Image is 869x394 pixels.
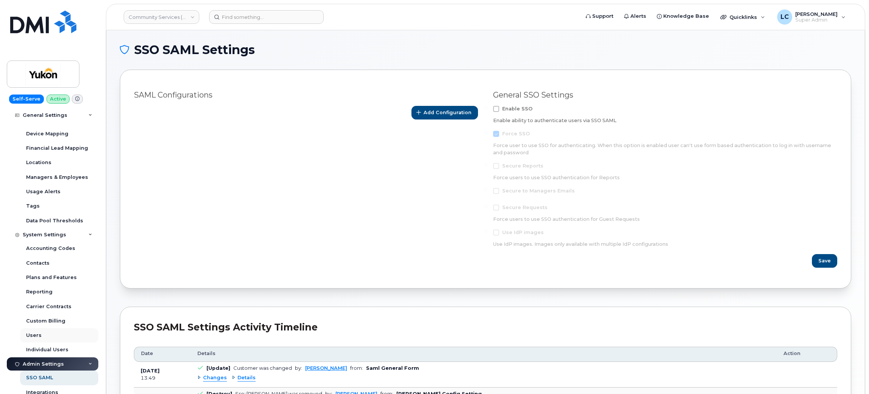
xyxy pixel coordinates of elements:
[777,347,837,362] th: Action
[366,365,419,371] b: Saml General Form
[484,230,488,233] input: Use IdP images
[411,106,478,119] button: Add Configuration
[237,374,256,382] span: Details
[502,205,548,210] span: Secure Requests
[141,375,184,382] div: 13:49
[502,106,532,112] span: Enable SSO
[424,109,472,116] span: Add Configuration
[350,365,363,371] span: from:
[295,365,302,371] span: by:
[197,350,216,357] span: Details
[493,142,837,156] div: Force user to use SSO for authenticating. When this option is enabled user can't use form based a...
[493,90,837,100] div: General SSO Settings
[484,188,488,192] input: Secure to Managers Emails
[141,350,153,357] span: Date
[502,131,530,137] span: Force SSO
[493,241,837,248] div: Use IdP images. Images only available with multiple IdP configurations
[233,365,292,371] div: Customer was changed
[484,131,488,135] input: Force SSO
[502,188,575,194] span: Secure to Managers Emails
[134,90,478,100] div: SAML Configurations
[141,368,160,374] b: [DATE]
[305,365,347,371] a: [PERSON_NAME]
[203,374,227,382] span: Changes
[493,216,837,223] div: Force users to use SSO authentication for Guest Requests
[502,230,544,235] span: Use IdP images
[484,205,488,208] input: Secure Requests
[134,44,255,56] span: SSO SAML Settings
[818,257,831,264] span: Save
[493,117,837,124] div: Enable ability to authenticate users via SSO SAML
[206,365,230,371] b: [Update]
[484,163,488,167] input: Secure Reports
[484,106,488,110] input: Enable SSO
[134,321,837,334] div: SSO SAML Settings Activity Timeline
[502,163,543,169] span: Secure Reports
[493,174,837,181] div: Force users to use SSO authentication for Reports
[812,254,837,268] button: Save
